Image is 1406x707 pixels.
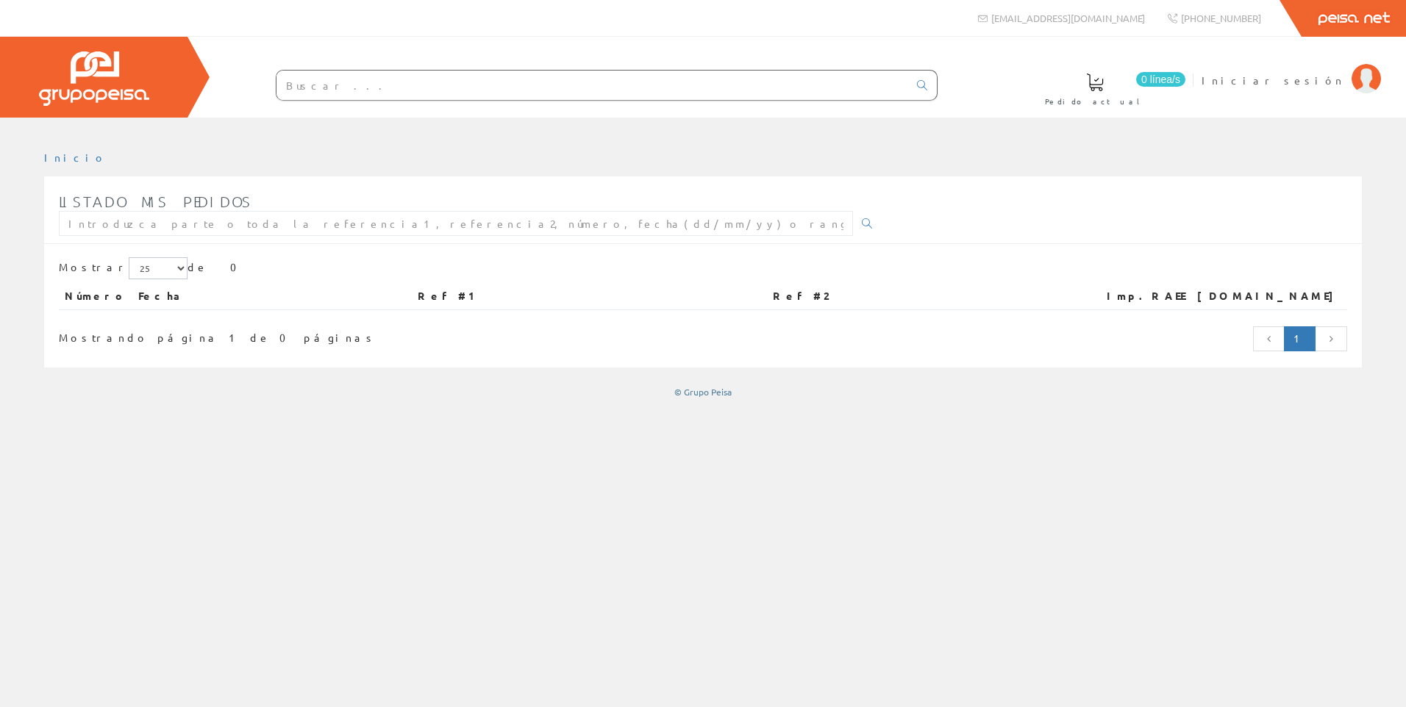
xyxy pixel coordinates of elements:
span: Listado mis pedidos [59,193,252,210]
span: Pedido actual [1045,94,1145,109]
span: 0 línea/s [1136,72,1185,87]
a: Iniciar sesión [1202,61,1381,75]
th: Fecha [132,283,412,309]
a: Inicio [44,151,107,164]
input: Buscar ... [276,71,908,100]
div: Mostrando página 1 de 0 páginas [59,325,583,345]
th: [DOMAIN_NAME] [1191,283,1347,309]
span: Iniciar sesión [1202,73,1344,87]
a: Página anterior [1253,326,1285,351]
th: Número [59,283,132,309]
div: © Grupo Peisa [44,386,1362,398]
th: Ref #2 [767,283,1081,309]
th: Ref #1 [412,283,767,309]
th: Imp.RAEE [1081,283,1191,309]
label: Mostrar [59,257,188,279]
img: Grupo Peisa [39,51,149,106]
a: Página actual [1284,326,1316,351]
span: [EMAIL_ADDRESS][DOMAIN_NAME] [991,12,1145,24]
span: [PHONE_NUMBER] [1181,12,1261,24]
input: Introduzca parte o toda la referencia1, referencia2, número, fecha(dd/mm/yy) o rango de fechas(dd... [59,211,853,236]
select: Mostrar [129,257,188,279]
a: Página siguiente [1315,326,1347,351]
div: de 0 [59,257,1347,283]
